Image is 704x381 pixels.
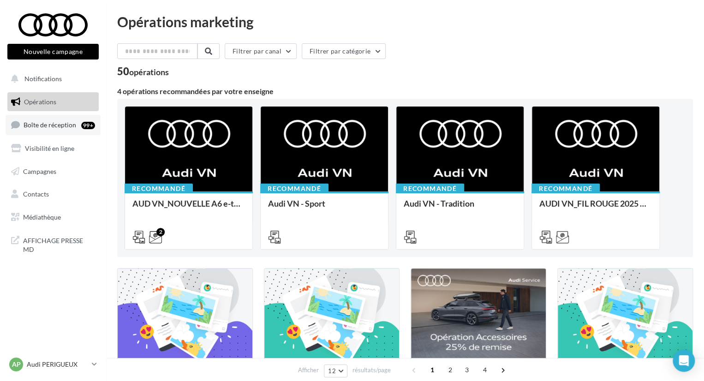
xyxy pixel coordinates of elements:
[404,199,516,217] div: Audi VN - Tradition
[459,363,474,377] span: 3
[117,15,693,29] div: Opérations marketing
[324,364,347,377] button: 12
[7,356,99,373] a: AP Audi PERIGUEUX
[117,66,169,77] div: 50
[6,115,101,135] a: Boîte de réception99+
[156,228,165,236] div: 2
[328,367,336,375] span: 12
[23,213,61,221] span: Médiathèque
[531,184,600,194] div: Recommandé
[298,366,319,375] span: Afficher
[24,98,56,106] span: Opérations
[23,190,49,198] span: Contacts
[6,231,101,258] a: AFFICHAGE PRESSE MD
[6,139,101,158] a: Visibilité en ligne
[129,68,169,76] div: opérations
[81,122,95,129] div: 99+
[302,43,386,59] button: Filtrer par catégorie
[6,92,101,112] a: Opérations
[23,234,95,254] span: AFFICHAGE PRESSE MD
[6,208,101,227] a: Médiathèque
[425,363,440,377] span: 1
[24,121,76,129] span: Boîte de réception
[24,75,62,83] span: Notifications
[539,199,652,217] div: AUDI VN_FIL ROUGE 2025 - A1, Q2, Q3, Q5 et Q4 e-tron
[27,360,88,369] p: Audi PERIGUEUX
[132,199,245,217] div: AUD VN_NOUVELLE A6 e-tron
[477,363,492,377] span: 4
[6,162,101,181] a: Campagnes
[23,167,56,175] span: Campagnes
[225,43,297,59] button: Filtrer par canal
[268,199,381,217] div: Audi VN - Sport
[7,44,99,60] button: Nouvelle campagne
[117,88,693,95] div: 4 opérations recommandées par votre enseigne
[25,144,74,152] span: Visibilité en ligne
[12,360,21,369] span: AP
[352,366,391,375] span: résultats/page
[396,184,464,194] div: Recommandé
[6,185,101,204] a: Contacts
[260,184,328,194] div: Recommandé
[6,69,97,89] button: Notifications
[443,363,458,377] span: 2
[125,184,193,194] div: Recommandé
[673,350,695,372] div: Open Intercom Messenger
